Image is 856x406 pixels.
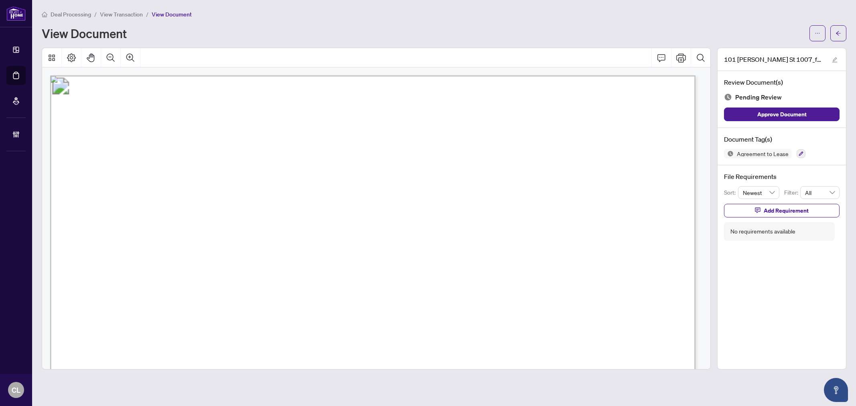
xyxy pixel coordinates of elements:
span: Approve Document [757,108,807,121]
img: logo [6,6,26,21]
h1: View Document [42,27,127,40]
h4: File Requirements [724,172,840,181]
p: Filter: [784,188,800,197]
span: edit [832,57,838,63]
span: Agreement to Lease [734,151,792,156]
span: Deal Processing [51,11,91,18]
span: View Transaction [100,11,143,18]
span: Add Requirement [764,204,809,217]
span: 101 [PERSON_NAME] St 1007_f400SchA.pdf [724,55,824,64]
span: arrow-left [836,30,841,36]
h4: Review Document(s) [724,77,840,87]
span: Pending Review [735,92,782,103]
h4: Document Tag(s) [724,134,840,144]
img: Status Icon [724,149,734,158]
span: Newest [743,187,775,199]
span: ellipsis [815,30,820,36]
li: / [94,10,97,19]
li: / [146,10,148,19]
span: All [805,187,835,199]
span: home [42,12,47,17]
button: Add Requirement [724,204,840,217]
img: Document Status [724,93,732,101]
div: No requirements available [730,227,795,236]
button: Approve Document [724,108,840,121]
span: CL [12,384,20,396]
p: Sort: [724,188,738,197]
button: Open asap [824,378,848,402]
span: View Document [152,11,192,18]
